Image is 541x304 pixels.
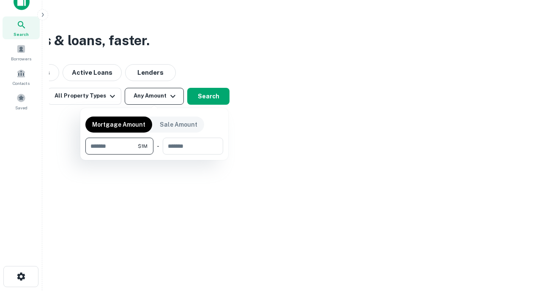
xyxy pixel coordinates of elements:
[160,120,197,129] p: Sale Amount
[157,138,159,155] div: -
[499,236,541,277] iframe: Chat Widget
[92,120,145,129] p: Mortgage Amount
[138,142,148,150] span: $1M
